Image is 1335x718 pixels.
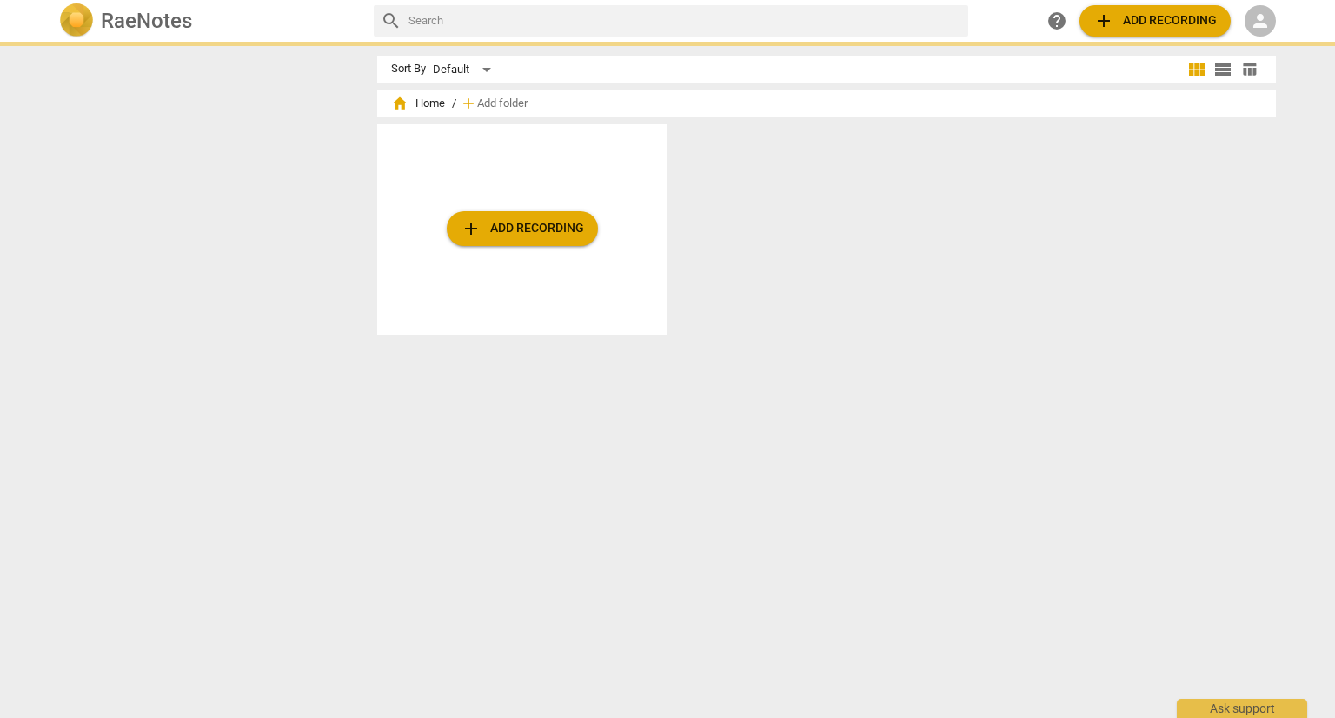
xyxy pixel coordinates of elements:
[1177,699,1307,718] div: Ask support
[461,218,584,239] span: Add recording
[460,95,477,112] span: add
[1210,57,1236,83] button: List view
[408,7,961,35] input: Search
[477,97,528,110] span: Add folder
[1186,59,1207,80] span: view_module
[59,3,94,38] img: Logo
[1236,57,1262,83] button: Table view
[1184,57,1210,83] button: Tile view
[391,63,426,76] div: Sort By
[1093,10,1114,31] span: add
[1079,5,1231,37] button: Upload
[101,9,192,33] h2: RaeNotes
[433,56,497,83] div: Default
[391,95,408,112] span: home
[452,97,456,110] span: /
[1046,10,1067,31] span: help
[447,211,598,246] button: Upload
[461,218,482,239] span: add
[381,10,402,31] span: search
[1212,59,1233,80] span: view_list
[391,95,445,112] span: Home
[1241,61,1258,77] span: table_chart
[1041,5,1073,37] a: Help
[1093,10,1217,31] span: Add recording
[1250,10,1271,31] span: person
[59,3,360,38] a: LogoRaeNotes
